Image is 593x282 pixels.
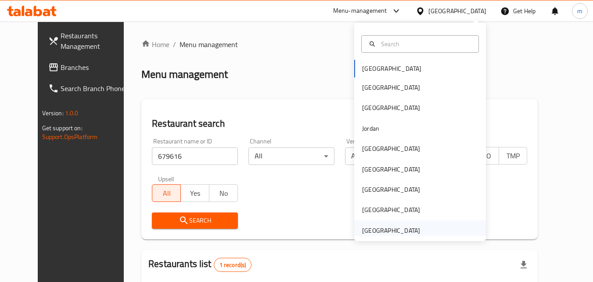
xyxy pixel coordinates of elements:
a: Search Branch Phone [41,78,137,99]
span: 1.0.0 [65,107,79,119]
div: [GEOGRAPHIC_DATA] [362,144,420,154]
div: [GEOGRAPHIC_DATA] [428,6,486,16]
h2: Restaurants list [148,257,252,272]
span: Version: [42,107,64,119]
div: Export file [513,254,534,275]
span: Get support on: [42,122,83,134]
span: Restaurants Management [61,30,130,51]
div: Total records count [214,258,252,272]
li: / [173,39,176,50]
a: Branches [41,57,137,78]
input: Search [377,39,473,49]
span: 1 record(s) [214,261,252,269]
label: Upsell [158,176,174,182]
a: Support.OpsPlatform [42,131,98,143]
a: Home [141,39,169,50]
div: [GEOGRAPHIC_DATA] [362,205,420,215]
span: m [577,6,582,16]
a: Restaurants Management [41,25,137,57]
span: No [213,187,234,200]
div: Menu-management [333,6,387,16]
span: TMP [503,150,524,162]
div: [GEOGRAPHIC_DATA] [362,165,420,174]
div: [GEOGRAPHIC_DATA] [362,83,420,92]
div: All [345,147,431,165]
div: All [248,147,334,165]
span: Search Branch Phone [61,83,130,94]
span: Menu management [180,39,238,50]
h2: Menu management [141,67,228,81]
span: Yes [184,187,206,200]
span: Branches [61,62,130,73]
span: Search [159,215,231,226]
button: No [209,184,238,202]
input: Search for restaurant name or ID.. [152,147,238,165]
button: TMP [499,147,528,165]
div: [GEOGRAPHIC_DATA] [362,185,420,194]
button: Yes [180,184,209,202]
h2: Restaurant search [152,117,527,130]
span: All [156,187,177,200]
div: [GEOGRAPHIC_DATA] [362,103,420,113]
button: Search [152,212,238,229]
nav: breadcrumb [141,39,538,50]
div: [GEOGRAPHIC_DATA] [362,226,420,235]
div: Jordan [362,124,379,133]
button: All [152,184,181,202]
